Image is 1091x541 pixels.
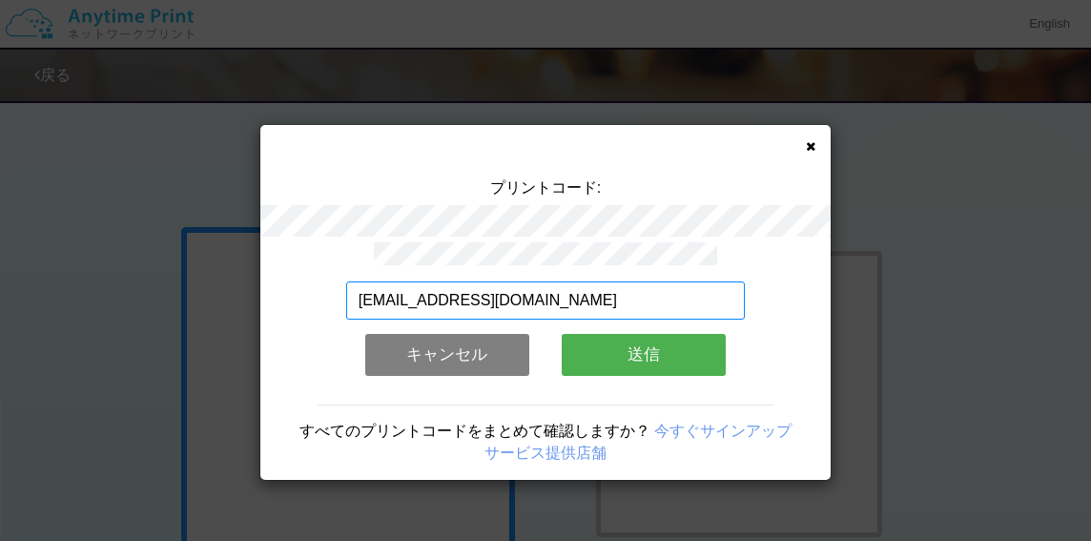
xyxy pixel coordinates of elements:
[490,179,601,196] span: プリントコード:
[654,423,792,439] a: 今すぐサインアップ
[346,281,746,320] input: メールアドレス
[484,445,607,461] a: サービス提供店舗
[562,334,726,376] button: 送信
[365,334,529,376] button: キャンセル
[299,423,650,439] span: すべてのプリントコードをまとめて確認しますか？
